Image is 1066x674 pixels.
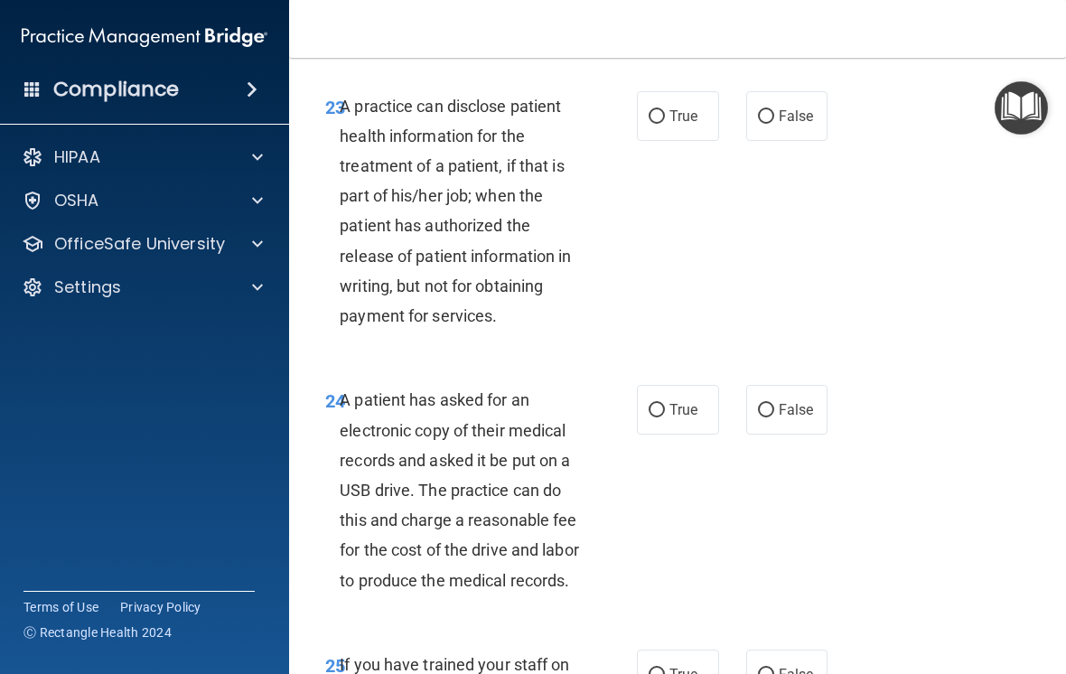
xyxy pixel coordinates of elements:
a: Settings [22,276,263,298]
span: Ⓒ Rectangle Health 2024 [23,623,172,641]
a: OSHA [22,190,263,211]
img: PMB logo [22,19,267,55]
span: 23 [325,97,345,118]
input: False [758,110,774,124]
button: Open Resource Center [995,81,1048,135]
span: False [779,108,814,125]
a: Privacy Policy [120,598,201,616]
p: OfficeSafe University [54,233,225,255]
span: True [669,108,697,125]
span: 24 [325,390,345,412]
input: True [649,110,665,124]
input: True [649,404,665,417]
h4: Compliance [53,77,179,102]
span: A patient has asked for an electronic copy of their medical records and asked it be put on a USB ... [340,390,579,589]
input: False [758,404,774,417]
span: False [779,401,814,418]
span: A practice can disclose patient health information for the treatment of a patient, if that is par... [340,97,571,326]
span: True [669,401,697,418]
p: Settings [54,276,121,298]
p: OSHA [54,190,99,211]
p: HIPAA [54,146,100,168]
a: Terms of Use [23,598,98,616]
a: HIPAA [22,146,263,168]
a: OfficeSafe University [22,233,263,255]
